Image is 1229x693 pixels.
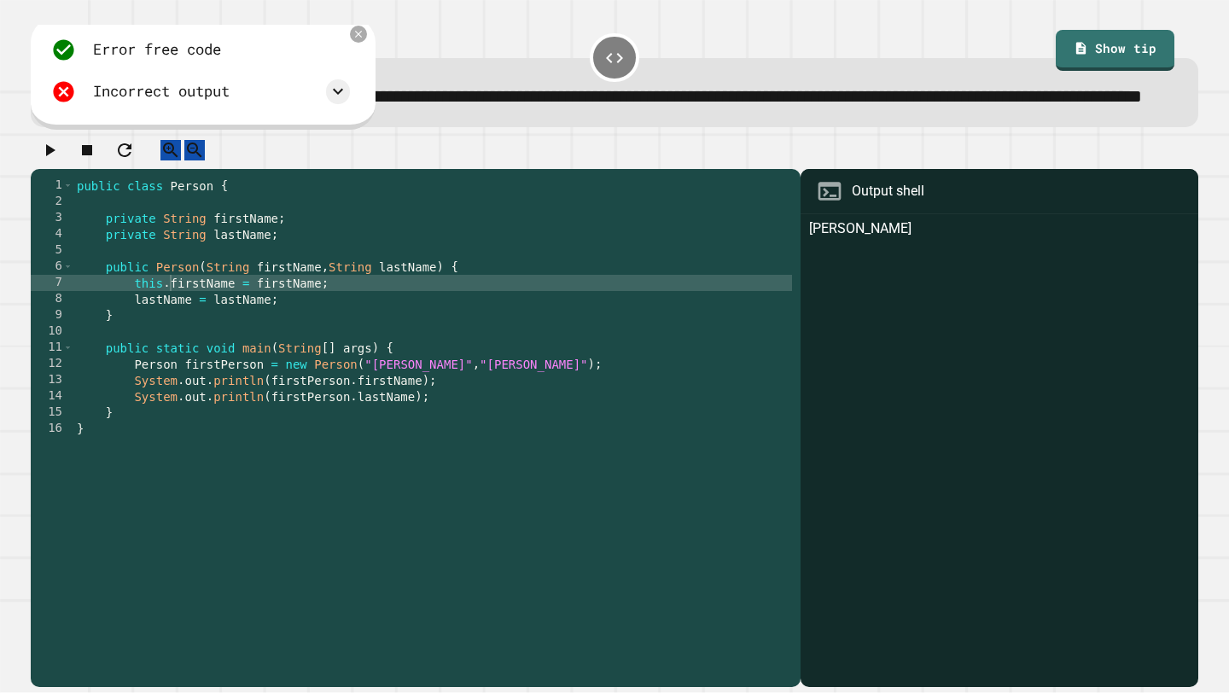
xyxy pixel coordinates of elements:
[63,340,73,356] span: Toggle code folding, rows 11 through 15
[31,210,73,226] div: 3
[31,372,73,388] div: 13
[31,291,73,307] div: 8
[31,242,73,259] div: 5
[63,178,73,194] span: Toggle code folding, rows 1 through 16
[31,340,73,356] div: 11
[63,259,73,275] span: Toggle code folding, rows 6 through 9
[852,181,924,201] div: Output shell
[31,356,73,372] div: 12
[31,259,73,275] div: 6
[31,323,73,340] div: 10
[31,226,73,242] div: 4
[31,194,73,210] div: 2
[31,388,73,405] div: 14
[31,307,73,323] div: 9
[1056,30,1175,72] a: Show tip
[809,218,1190,686] div: [PERSON_NAME]
[31,178,73,194] div: 1
[31,405,73,421] div: 15
[93,80,230,102] div: Incorrect output
[31,275,73,291] div: 7
[93,38,221,61] div: Error free code
[31,421,73,437] div: 16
